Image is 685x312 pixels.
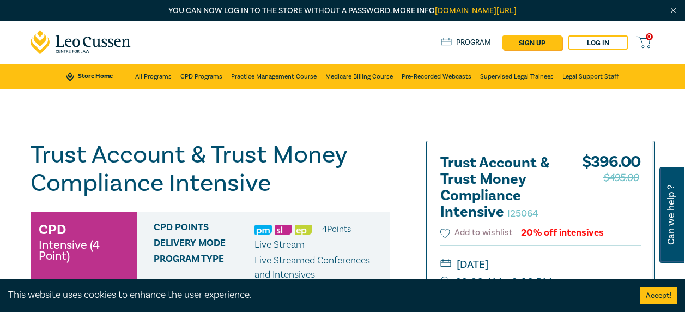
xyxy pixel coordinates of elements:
[325,64,393,89] a: Medicare Billing Course
[254,254,382,282] p: Live Streamed Conferences and Intensives
[640,287,677,304] button: Accept cookies
[603,169,639,187] span: $495.00
[8,288,624,302] div: This website uses cookies to enhance the user experience.
[31,141,390,197] h1: Trust Account & Trust Money Compliance Intensive
[502,35,562,50] a: sign up
[254,225,272,235] img: Practice Management & Business Skills
[435,5,517,16] a: [DOMAIN_NAME][URL]
[231,64,317,89] a: Practice Management Course
[441,38,492,47] a: Program
[135,64,172,89] a: All Programs
[31,5,655,17] p: You can now log in to the store without a password. More info
[666,173,676,256] span: Can we help ?
[440,256,641,273] small: [DATE]
[440,273,641,291] small: 09:30 AM - 2:00 PM
[669,6,678,15] img: Close
[440,155,560,220] h2: Trust Account & Trust Money Compliance Intensive
[39,220,66,239] h3: CPD
[322,222,351,236] li: 4 Point s
[154,254,254,282] span: Program type
[275,225,292,235] img: Substantive Law
[154,238,254,252] span: Delivery Mode
[39,239,129,261] small: Intensive (4 Point)
[180,64,222,89] a: CPD Programs
[646,33,653,40] span: 0
[480,64,554,89] a: Supervised Legal Trainees
[154,222,254,236] span: CPD Points
[295,225,312,235] img: Ethics & Professional Responsibility
[440,226,513,239] button: Add to wishlist
[507,207,538,220] small: I25064
[582,155,641,226] div: $ 396.00
[562,64,619,89] a: Legal Support Staff
[66,71,124,81] a: Store Home
[402,64,471,89] a: Pre-Recorded Webcasts
[568,35,628,50] a: Log in
[254,238,305,251] span: Live Stream
[521,227,604,238] div: 20% off intensives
